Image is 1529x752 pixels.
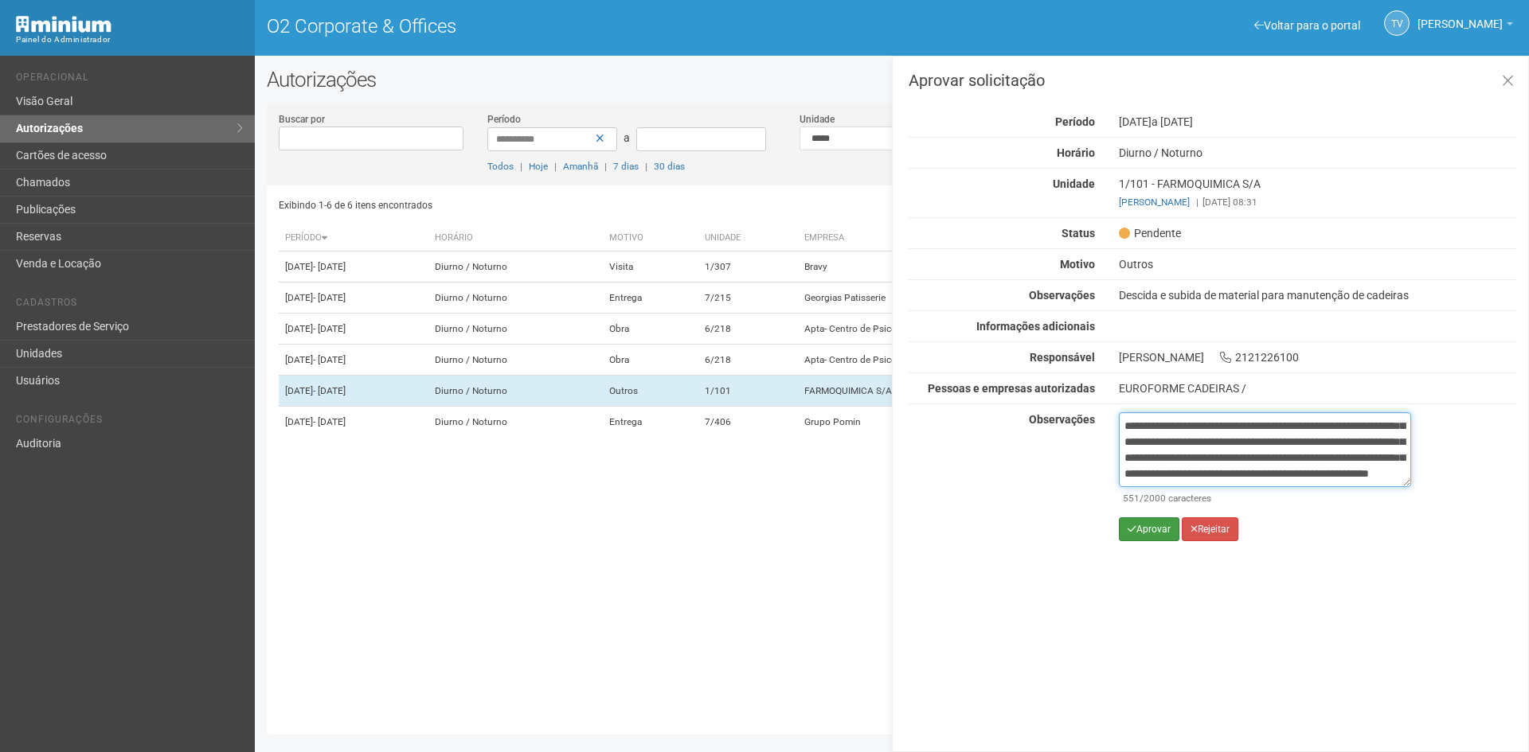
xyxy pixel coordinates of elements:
[16,297,243,314] li: Cadastros
[604,161,607,172] span: |
[1196,197,1199,208] span: |
[313,416,346,427] span: - [DATE]
[428,314,603,345] td: Diurno / Noturno
[279,225,428,251] th: Período
[798,345,1113,376] td: Apta- Centro de Psicoterapia Ltda
[16,414,243,431] li: Configurações
[1029,413,1095,426] strong: Observações
[313,261,346,272] span: - [DATE]
[1152,115,1193,128] span: a [DATE]
[279,193,887,217] div: Exibindo 1-6 de 6 itens encontrados
[16,16,111,33] img: Minium
[1254,19,1360,32] a: Voltar para o portal
[613,161,639,172] a: 7 dias
[645,161,647,172] span: |
[698,251,798,282] td: 1/307
[603,407,699,438] td: Entrega
[603,314,699,345] td: Obra
[1057,146,1095,159] strong: Horário
[798,407,1113,438] td: Grupo Pomin
[603,345,699,376] td: Obra
[1055,115,1095,128] strong: Período
[698,225,798,251] th: Unidade
[1119,226,1181,240] span: Pendente
[1418,20,1513,33] a: [PERSON_NAME]
[313,385,346,396] span: - [DATE]
[1119,381,1516,395] div: EUROFORME CADEIRAS /
[529,161,548,172] a: Hoje
[428,376,603,407] td: Diurno / Noturno
[487,112,521,127] label: Período
[603,376,699,407] td: Outros
[428,225,603,251] th: Horário
[603,225,699,251] th: Motivo
[976,320,1095,333] strong: Informações adicionais
[428,407,603,438] td: Diurno / Noturno
[487,161,514,172] a: Todos
[1060,258,1095,271] strong: Motivo
[428,251,603,282] td: Diurno / Noturno
[603,251,699,282] td: Visita
[909,72,1516,88] h3: Aprovar solicitação
[563,161,598,172] a: Amanhã
[698,407,798,438] td: 7/406
[279,376,428,407] td: [DATE]
[798,251,1113,282] td: Bravy
[279,407,428,438] td: [DATE]
[1107,350,1528,364] div: [PERSON_NAME] 2121226100
[798,314,1113,345] td: Apta- Centro de Psicoterapia Ltda
[1119,517,1179,541] button: Aprovar
[698,314,798,345] td: 6/218
[798,282,1113,314] td: Georgias Patisserie
[279,282,428,314] td: [DATE]
[654,161,685,172] a: 30 dias
[1418,2,1503,30] span: Thayane Vasconcelos Torres
[279,314,428,345] td: [DATE]
[554,161,557,172] span: |
[624,131,630,144] span: a
[1107,177,1528,209] div: 1/101 - FARMOQUIMICA S/A
[698,345,798,376] td: 6/218
[1182,517,1238,541] button: Rejeitar
[1107,288,1528,302] div: Descida e subida de material para manutenção de cadeiras
[1053,177,1095,190] strong: Unidade
[279,251,428,282] td: [DATE]
[1492,64,1524,99] a: Fechar
[520,161,522,172] span: |
[1123,493,1140,504] span: 551
[1062,227,1095,240] strong: Status
[428,282,603,314] td: Diurno / Noturno
[313,354,346,365] span: - [DATE]
[800,112,835,127] label: Unidade
[1119,197,1190,208] a: [PERSON_NAME]
[313,292,346,303] span: - [DATE]
[603,282,699,314] td: Entrega
[1107,146,1528,160] div: Diurno / Noturno
[1384,10,1410,36] a: TV
[428,345,603,376] td: Diurno / Noturno
[1107,257,1528,271] div: Outros
[798,376,1113,407] td: FARMOQUIMICA S/A
[928,382,1095,395] strong: Pessoas e empresas autorizadas
[698,376,798,407] td: 1/101
[279,112,325,127] label: Buscar por
[267,68,1517,92] h2: Autorizações
[16,33,243,47] div: Painel do Administrador
[698,282,798,314] td: 7/215
[1107,115,1528,129] div: [DATE]
[279,345,428,376] td: [DATE]
[313,323,346,334] span: - [DATE]
[16,72,243,88] li: Operacional
[1119,195,1516,209] div: [DATE] 08:31
[1030,351,1095,364] strong: Responsável
[1123,491,1407,505] div: /2000 caracteres
[267,16,880,37] h1: O2 Corporate & Offices
[798,225,1113,251] th: Empresa
[1029,289,1095,302] strong: Observações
